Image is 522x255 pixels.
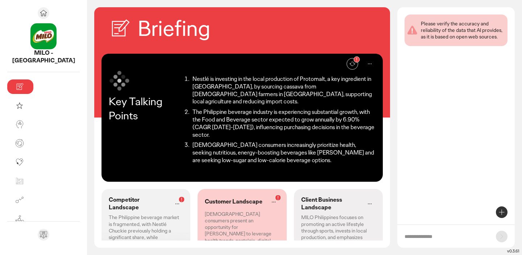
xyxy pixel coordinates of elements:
[38,229,49,240] div: Send feedback
[421,20,505,40] div: Please verify the accuracy and reliability of the data that AI provides, as it is based on open w...
[109,214,183,247] p: The Philippine beverage market is fragmented, with Nestlé Chuckie previously holding a significan...
[190,108,376,139] li: The Philippine beverage industry is experiencing substantial growth, with the Food and Beverage s...
[30,23,57,49] img: project avatar
[301,196,361,211] p: Client Business Landscape
[190,141,376,164] li: [DEMOGRAPHIC_DATA] consumers increasingly prioritize health, seeking nutritious, energy-boosting ...
[347,58,358,70] button: Refresh
[109,94,181,123] p: Key Talking Points
[205,198,262,206] p: Customer Landscape
[301,214,376,247] p: MILO Philippines focuses on promoting an active lifestyle through sports, invests in local produc...
[138,15,210,43] h2: Briefing
[190,75,376,106] li: Nestlé is investing in the local production of Protomalt, a key ingredient in [GEOGRAPHIC_DATA], ...
[205,211,279,244] p: [DEMOGRAPHIC_DATA] consumers present an opportunity for [PERSON_NAME] to leverage health trends, ...
[109,196,169,211] p: Competitor Landscape
[7,49,80,65] p: MILO - Philippines
[109,70,130,91] img: symbol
